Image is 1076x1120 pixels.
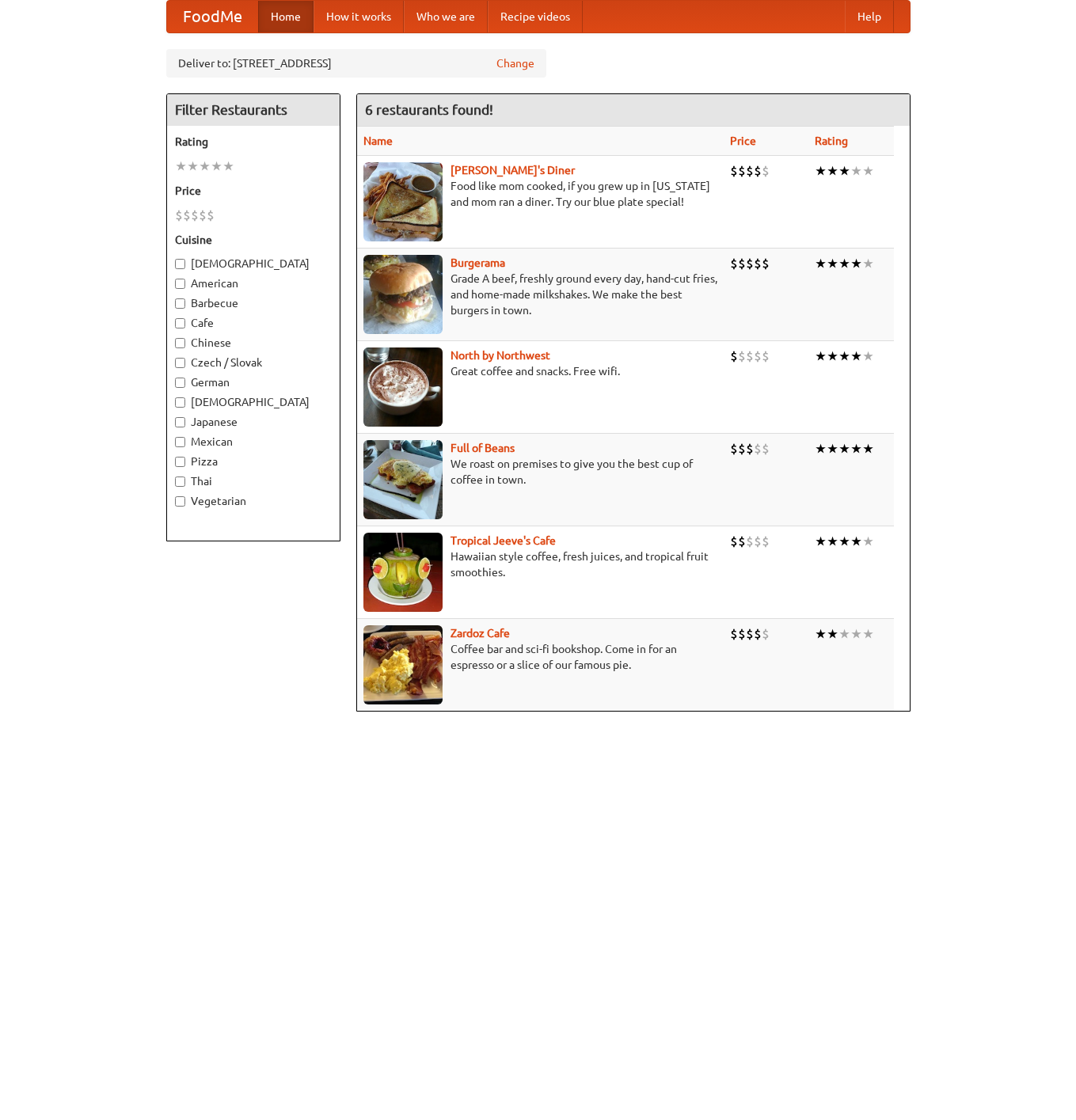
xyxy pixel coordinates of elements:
[815,625,827,643] li: ★
[175,355,332,370] label: Czech / Slovak
[850,625,862,643] li: ★
[175,374,332,390] label: German
[363,178,717,210] p: Food like mom cooked, if you grew up in [US_STATE] and mom ran a diner. Try our blue plate special!
[451,442,515,454] a: Full of Beans
[175,315,332,331] label: Cafe
[488,1,583,32] a: Recipe videos
[451,164,575,177] a: [PERSON_NAME]'s Diner
[167,94,340,126] h4: Filter Restaurants
[730,533,738,550] li: $
[850,162,862,180] li: ★
[746,255,754,272] li: $
[827,533,838,550] li: ★
[175,298,185,309] input: Barbecue
[754,440,762,457] li: $
[862,347,874,365] li: ★
[815,440,827,457] li: ★
[199,158,211,175] li: ★
[451,349,550,362] b: North by Northwest
[363,533,443,612] img: jeeves.jpg
[175,496,185,507] input: Vegetarian
[363,440,443,519] img: beans.jpg
[850,347,862,365] li: ★
[738,440,746,457] li: $
[838,440,850,457] li: ★
[451,256,505,269] b: Burgerama
[850,255,862,272] li: ★
[754,533,762,550] li: $
[730,625,738,643] li: $
[838,533,850,550] li: ★
[827,347,838,365] li: ★
[730,440,738,457] li: $
[175,279,185,289] input: American
[730,162,738,180] li: $
[167,1,258,32] a: FoodMe
[175,378,185,388] input: German
[175,207,183,224] li: $
[199,207,207,224] li: $
[175,437,185,447] input: Mexican
[815,347,827,365] li: ★
[363,456,717,488] p: We roast on premises to give you the best cup of coffee in town.
[862,625,874,643] li: ★
[175,338,185,348] input: Chinese
[762,625,770,643] li: $
[222,158,234,175] li: ★
[175,134,332,150] h5: Rating
[363,162,443,241] img: sallys.jpg
[175,457,185,467] input: Pizza
[207,207,215,224] li: $
[730,255,738,272] li: $
[175,183,332,199] h5: Price
[365,102,493,117] ng-pluralize: 6 restaurants found!
[762,255,770,272] li: $
[862,255,874,272] li: ★
[175,259,185,269] input: [DEMOGRAPHIC_DATA]
[175,256,332,271] label: [DEMOGRAPHIC_DATA]
[404,1,488,32] a: Who we are
[175,232,332,248] h5: Cuisine
[850,533,862,550] li: ★
[175,394,332,410] label: [DEMOGRAPHIC_DATA]
[175,397,185,408] input: [DEMOGRAPHIC_DATA]
[175,473,332,489] label: Thai
[363,625,443,704] img: zardoz.jpg
[175,318,185,328] input: Cafe
[363,255,443,334] img: burgerama.jpg
[363,271,717,318] p: Grade A beef, freshly ground every day, hand-cut fries, and home-made milkshakes. We make the bes...
[363,347,443,427] img: north.jpg
[187,158,199,175] li: ★
[166,49,546,78] div: Deliver to: [STREET_ADDRESS]
[762,533,770,550] li: $
[363,135,393,147] a: Name
[451,627,510,640] a: Zardoz Cafe
[175,335,332,351] label: Chinese
[175,414,332,430] label: Japanese
[815,255,827,272] li: ★
[850,440,862,457] li: ★
[258,1,314,32] a: Home
[838,625,850,643] li: ★
[738,347,746,365] li: $
[738,255,746,272] li: $
[754,625,762,643] li: $
[838,255,850,272] li: ★
[827,440,838,457] li: ★
[738,533,746,550] li: $
[211,158,222,175] li: ★
[862,440,874,457] li: ★
[815,135,848,147] a: Rating
[838,162,850,180] li: ★
[175,493,332,509] label: Vegetarian
[762,347,770,365] li: $
[738,625,746,643] li: $
[451,534,556,547] a: Tropical Jeeve's Cafe
[815,533,827,550] li: ★
[746,533,754,550] li: $
[862,162,874,180] li: ★
[762,162,770,180] li: $
[746,440,754,457] li: $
